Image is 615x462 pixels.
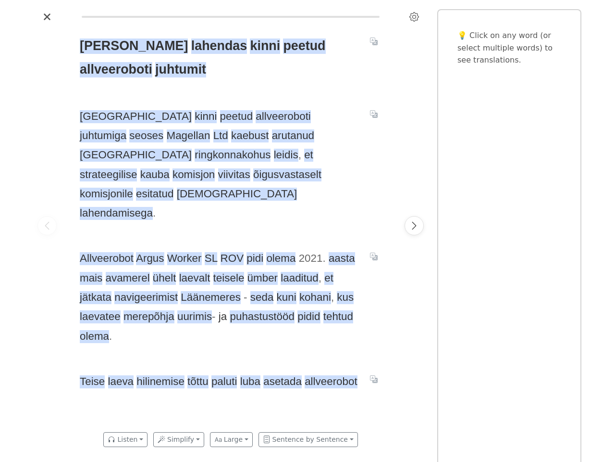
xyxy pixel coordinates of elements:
span: hilinemise [136,375,184,388]
span: paluti [211,375,237,388]
span: asetada [263,375,302,388]
span: allveerobot [305,375,357,388]
span: ringkonnakohus [195,149,271,162]
span: allveeroboti [256,110,311,123]
button: Simplify [153,432,204,447]
span: puhastustööd [230,310,294,323]
span: , [319,272,321,284]
span: aasta [329,252,355,265]
span: leidis [274,149,298,162]
span: . [322,252,325,264]
span: olema [80,330,109,343]
span: - [244,291,247,303]
span: 2021 [299,252,323,265]
span: et [324,272,333,285]
span: teisele [213,272,245,285]
span: strateegilise [80,168,137,181]
span: [PERSON_NAME] [80,38,188,54]
span: mais [80,272,102,285]
span: Allveerobot [80,252,134,265]
div: Reading progress [82,16,380,18]
span: ja [219,310,227,323]
span: navigeerimist [114,291,178,304]
span: kohani [299,291,331,304]
span: Worker [167,252,202,265]
span: kinni [250,38,280,54]
span: kus [337,291,354,304]
span: merepõhja [123,310,174,323]
span: laevatee [80,310,121,323]
button: Settings [406,9,422,25]
span: arutanud [272,129,314,142]
span: Magellan [167,129,210,142]
span: tehtud [323,310,353,323]
span: [GEOGRAPHIC_DATA] [80,149,192,162]
span: viivitas [218,168,250,181]
span: lahendamisega [80,207,153,220]
button: Next page [405,216,424,235]
span: [DEMOGRAPHIC_DATA] [177,188,297,201]
span: , [331,291,334,303]
span: pidi [246,252,263,265]
span: pidid [297,310,320,323]
button: Previous page [37,216,57,235]
span: komisjon [172,168,215,181]
span: seda [250,291,274,304]
span: allveeroboti [80,62,152,77]
span: . [153,207,156,219]
span: uurimis [177,310,212,323]
span: jätkata [80,291,111,304]
span: tõttu [187,375,209,388]
span: laeva [108,375,134,388]
span: peetud [283,38,325,54]
span: Teise [80,375,105,388]
span: ümber [247,272,278,285]
span: seoses [129,129,163,142]
button: Sentence by Sentence [258,432,358,447]
span: kuni [277,291,296,304]
button: Close [39,9,55,25]
span: Argus [136,252,164,265]
button: Translate sentence [366,250,381,262]
span: peetud [220,110,253,123]
span: ühelt [153,272,176,285]
span: luba [240,375,260,388]
span: [GEOGRAPHIC_DATA] [80,110,192,123]
span: komisjonile [80,188,133,201]
button: Translate sentence [366,36,381,47]
span: kaebust [231,129,269,142]
span: juhtumit [155,62,206,77]
span: Ltd [213,129,228,142]
button: Translate sentence [366,108,381,119]
span: kinni [195,110,217,123]
span: esitatud [136,188,173,201]
span: Läänemeres [181,291,240,304]
span: avamerel [106,272,150,285]
span: laevalt [179,272,210,285]
span: lahendas [191,38,247,54]
span: juhtumiga [80,129,126,142]
span: - [212,310,215,322]
button: Listen [103,432,148,447]
button: Large [210,432,253,447]
span: et [304,149,313,162]
p: 💡 Click on any word (or select multiple words) to see translations. [457,29,561,66]
span: SL [205,252,218,265]
button: Translate sentence [366,373,381,385]
span: õigusvastaselt [253,168,321,181]
span: olema [266,252,295,265]
span: kauba [140,168,170,181]
span: . [109,330,112,342]
span: , [298,149,301,161]
span: laaditud [281,272,318,285]
span: ROV [221,252,244,265]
